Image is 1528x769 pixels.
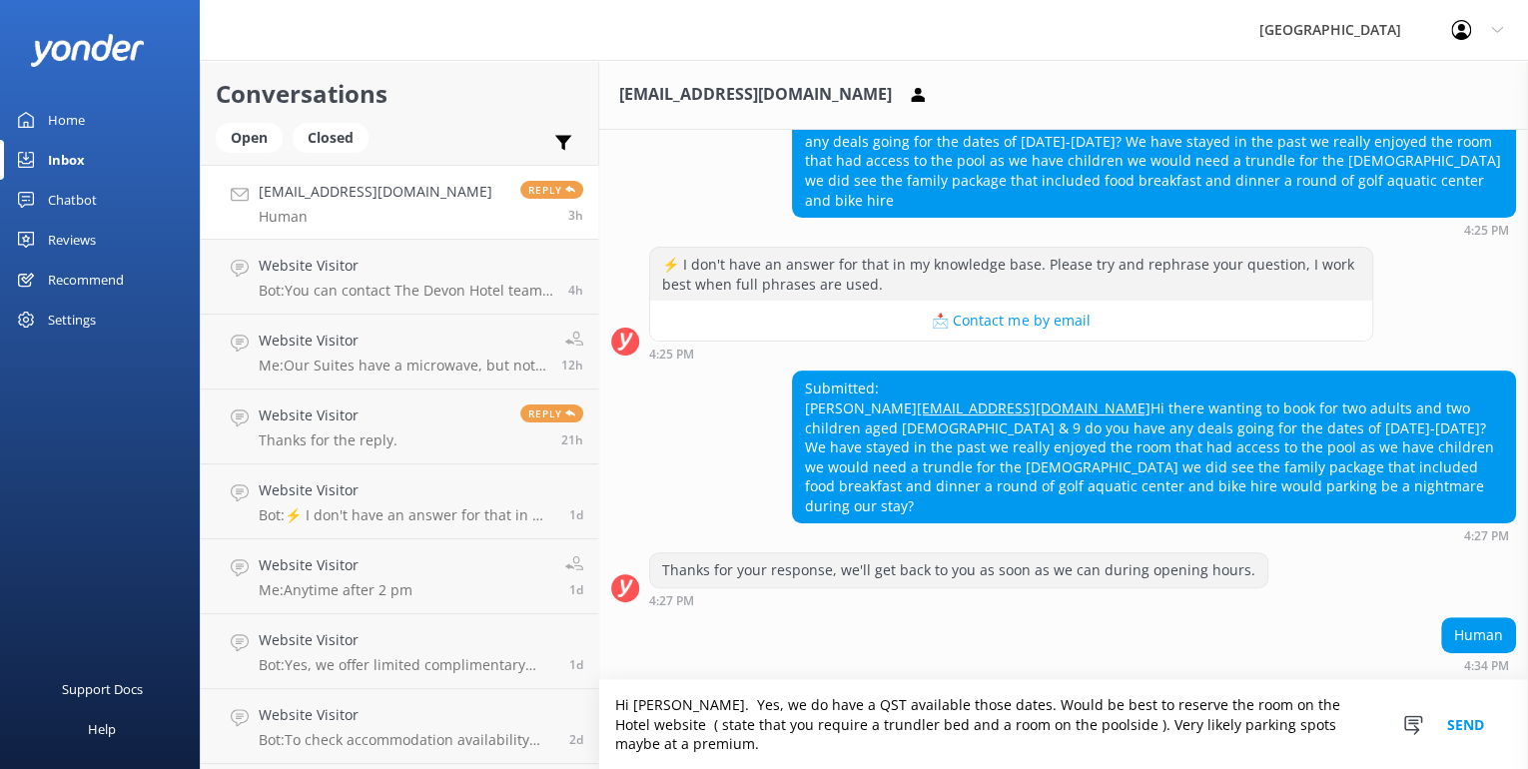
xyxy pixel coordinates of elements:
div: Open [216,123,283,153]
span: Sep 21 2025 06:54pm (UTC +12:00) Pacific/Auckland [569,731,583,748]
h4: Website Visitor [259,704,554,726]
div: Human [1442,618,1515,652]
div: Closed [293,123,369,153]
div: Sep 23 2025 04:34pm (UTC +12:00) Pacific/Auckland [1441,658,1516,672]
a: Open [216,126,293,148]
div: Sep 23 2025 04:27pm (UTC +12:00) Pacific/Auckland [649,593,1268,607]
h2: Conversations [216,75,583,113]
a: Website VisitorBot:You can contact The Devon Hotel team at [PHONE_NUMBER] or 0800 843 338, or by ... [201,240,598,315]
div: Recommend [48,260,124,300]
h4: Website Visitor [259,554,412,576]
p: Bot: Yes, we offer limited complimentary parking on-site, with the option to reserve a paid space... [259,656,554,674]
a: Website VisitorMe:Anytime after 2 pm1d [201,539,598,614]
h4: [EMAIL_ADDRESS][DOMAIN_NAME] [259,181,492,203]
div: ⚡ I don't have an answer for that in my knowledge base. Please try and rephrase your question, I ... [650,248,1372,301]
div: Sep 23 2025 04:25pm (UTC +12:00) Pacific/Auckland [649,347,1373,361]
p: Bot: ⚡ I don't have an answer for that in my knowledge base. Please try and rephrase your questio... [259,506,554,524]
p: Thanks for the reply. [259,431,397,449]
a: Closed [293,126,379,148]
div: Sep 23 2025 04:27pm (UTC +12:00) Pacific/Auckland [792,528,1516,542]
div: Settings [48,300,96,340]
button: 📩 Contact me by email [650,301,1372,341]
h4: Website Visitor [259,479,554,501]
span: Sep 23 2025 02:58pm (UTC +12:00) Pacific/Auckland [568,282,583,299]
a: Website VisitorBot:⚡ I don't have an answer for that in my knowledge base. Please try and rephras... [201,464,598,539]
span: Reply [520,181,583,199]
strong: 4:25 PM [1464,225,1509,237]
a: [EMAIL_ADDRESS][DOMAIN_NAME]HumanReply3h [201,165,598,240]
div: Submitted: [PERSON_NAME] Hi there wanting to book for two adults and two children aged [DEMOGRAPH... [793,372,1515,522]
button: Send [1428,680,1503,769]
div: Reviews [48,220,96,260]
span: Sep 22 2025 05:32pm (UTC +12:00) Pacific/Auckland [569,506,583,523]
a: [EMAIL_ADDRESS][DOMAIN_NAME] [917,398,1150,417]
span: Sep 22 2025 09:53pm (UTC +12:00) Pacific/Auckland [561,431,583,448]
span: Reply [520,404,583,422]
div: Sep 23 2025 04:25pm (UTC +12:00) Pacific/Auckland [792,223,1516,237]
span: Sep 22 2025 11:52am (UTC +12:00) Pacific/Auckland [569,581,583,598]
div: Inbox [48,140,85,180]
p: Me: Anytime after 2 pm [259,581,412,599]
div: Thanks for your response, we'll get back to you as soon as we can during opening hours. [650,553,1267,587]
div: Help [88,709,116,749]
div: Support Docs [62,669,143,709]
a: Website VisitorBot:To check accommodation availability and make a booking, please visit [URL][DOM... [201,689,598,764]
strong: 4:27 PM [1464,530,1509,542]
a: Website VisitorMe:Our Suites have a microwave, but not in our studio rooms. Studio Rooms have tea... [201,315,598,389]
strong: 4:34 PM [1464,660,1509,672]
div: Hi there wanting to book for two adults and two children aged [DEMOGRAPHIC_DATA] & 9 do you have ... [793,105,1515,217]
span: Sep 22 2025 08:47am (UTC +12:00) Pacific/Auckland [569,656,583,673]
a: Website VisitorBot:Yes, we offer limited complimentary parking on-site, with the option to reserv... [201,614,598,689]
span: Sep 23 2025 04:34pm (UTC +12:00) Pacific/Auckland [568,207,583,224]
h4: Website Visitor [259,404,397,426]
textarea: Hi [PERSON_NAME]. Yes, we do have a QST available those dates. Would be best to reserve the room ... [599,680,1528,769]
p: Bot: To check accommodation availability and make a booking, please visit [URL][DOMAIN_NAME]. [259,731,554,749]
p: Human [259,208,492,226]
h4: Website Visitor [259,629,554,651]
div: Home [48,100,85,140]
p: Bot: You can contact The Devon Hotel team at [PHONE_NUMBER] or 0800 843 338, or by emailing [EMAI... [259,282,553,300]
span: Sep 23 2025 07:08am (UTC +12:00) Pacific/Auckland [561,357,583,374]
strong: 4:25 PM [649,349,694,361]
strong: 4:27 PM [649,595,694,607]
img: yonder-white-logo.png [30,34,145,67]
a: Website VisitorThanks for the reply.Reply21h [201,389,598,464]
h3: [EMAIL_ADDRESS][DOMAIN_NAME] [619,82,892,108]
p: Me: Our Suites have a microwave, but not in our studio rooms. Studio Rooms have tea/coffee making... [259,357,546,375]
h4: Website Visitor [259,330,546,352]
div: Chatbot [48,180,97,220]
h4: Website Visitor [259,255,553,277]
